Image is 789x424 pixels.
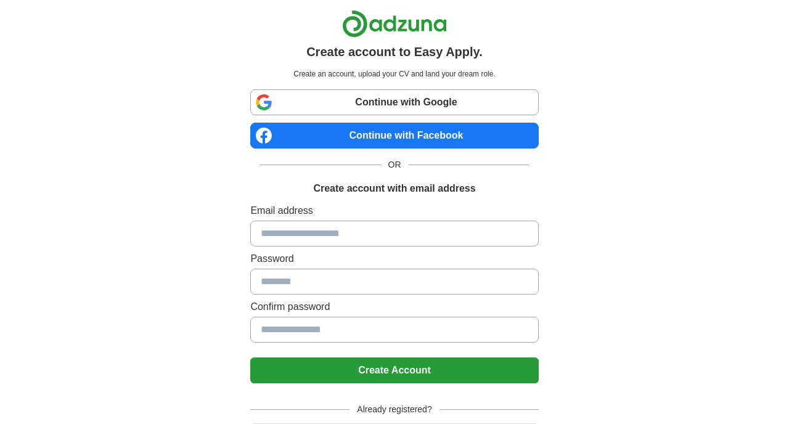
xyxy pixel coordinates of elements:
span: OR [381,158,409,171]
p: Create an account, upload your CV and land your dream role. [253,68,536,79]
label: Confirm password [250,300,538,314]
h1: Create account to Easy Apply. [306,43,483,61]
h1: Create account with email address [313,181,475,196]
img: Adzuna logo [342,10,447,38]
label: Password [250,251,538,266]
span: Already registered? [350,403,439,416]
label: Email address [250,203,538,218]
a: Continue with Facebook [250,123,538,149]
button: Create Account [250,357,538,383]
a: Continue with Google [250,89,538,115]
